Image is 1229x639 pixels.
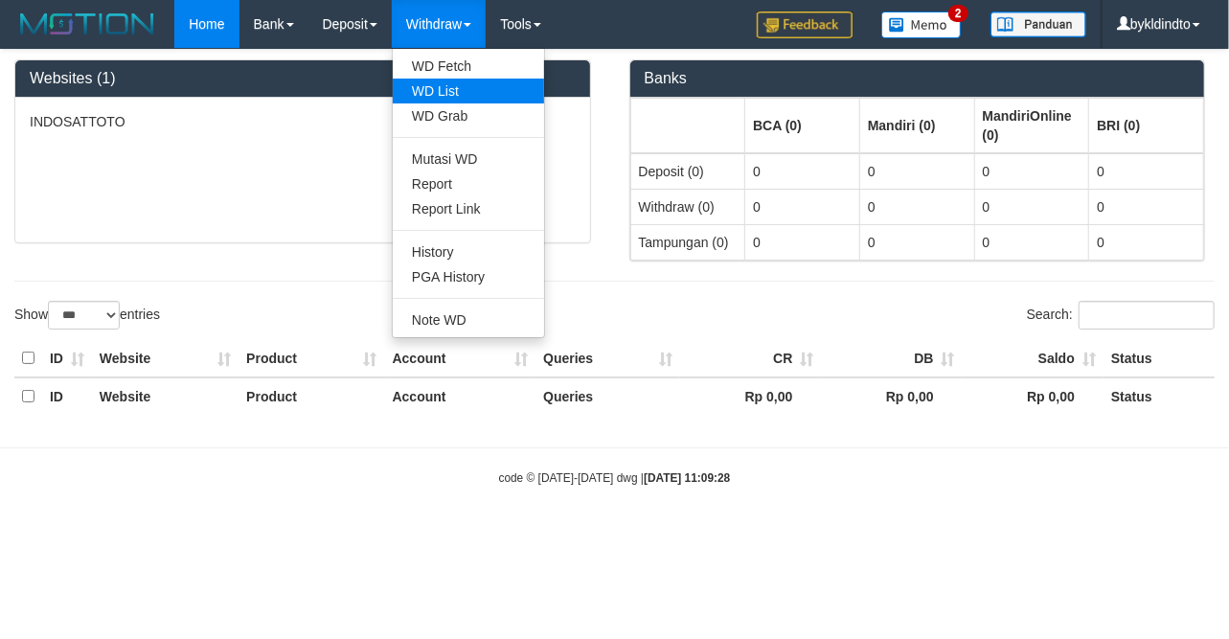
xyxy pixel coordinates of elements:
h3: Websites (1) [30,70,576,87]
th: Group: activate to sort column ascending [974,98,1089,153]
td: Withdraw (0) [630,189,745,224]
small: code © [DATE]-[DATE] dwg | [499,471,731,485]
th: Rp 0,00 [680,377,821,415]
th: ID [42,340,92,377]
td: 0 [859,153,974,190]
strong: [DATE] 11:09:28 [644,471,730,485]
th: CR [680,340,821,377]
a: WD Fetch [393,54,544,79]
td: Tampungan (0) [630,224,745,260]
th: Group: activate to sort column ascending [745,98,860,153]
th: Group: activate to sort column ascending [630,98,745,153]
td: 0 [859,189,974,224]
th: Saldo [963,340,1104,377]
th: ID [42,377,92,415]
h3: Banks [645,70,1191,87]
th: Website [92,340,239,377]
th: Status [1104,340,1215,377]
td: 0 [745,189,860,224]
a: WD Grab [393,103,544,128]
a: WD List [393,79,544,103]
th: Queries [535,377,680,415]
td: 0 [974,153,1089,190]
img: MOTION_logo.png [14,10,160,38]
p: INDOSATTOTO [30,112,576,131]
td: 0 [745,153,860,190]
th: Status [1104,377,1215,415]
img: Feedback.jpg [757,11,853,38]
td: 0 [974,224,1089,260]
td: 0 [974,189,1089,224]
label: Show entries [14,301,160,330]
td: 0 [859,224,974,260]
label: Search: [1027,301,1215,330]
img: Button%20Memo.svg [881,11,962,38]
td: 0 [1089,224,1204,260]
th: Queries [535,340,680,377]
a: Mutasi WD [393,147,544,171]
th: Account [385,377,536,415]
select: Showentries [48,301,120,330]
a: History [393,240,544,264]
th: Rp 0,00 [963,377,1104,415]
a: Report [393,171,544,196]
th: Product [239,377,384,415]
span: 2 [948,5,968,22]
td: Deposit (0) [630,153,745,190]
th: Website [92,377,239,415]
a: PGA History [393,264,544,289]
a: Report Link [393,196,544,221]
th: Rp 0,00 [822,377,963,415]
th: Product [239,340,384,377]
th: DB [822,340,963,377]
td: 0 [1089,153,1204,190]
a: Note WD [393,308,544,332]
th: Group: activate to sort column ascending [1089,98,1204,153]
img: panduan.png [990,11,1086,37]
td: 0 [1089,189,1204,224]
input: Search: [1079,301,1215,330]
th: Group: activate to sort column ascending [859,98,974,153]
th: Account [385,340,536,377]
td: 0 [745,224,860,260]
